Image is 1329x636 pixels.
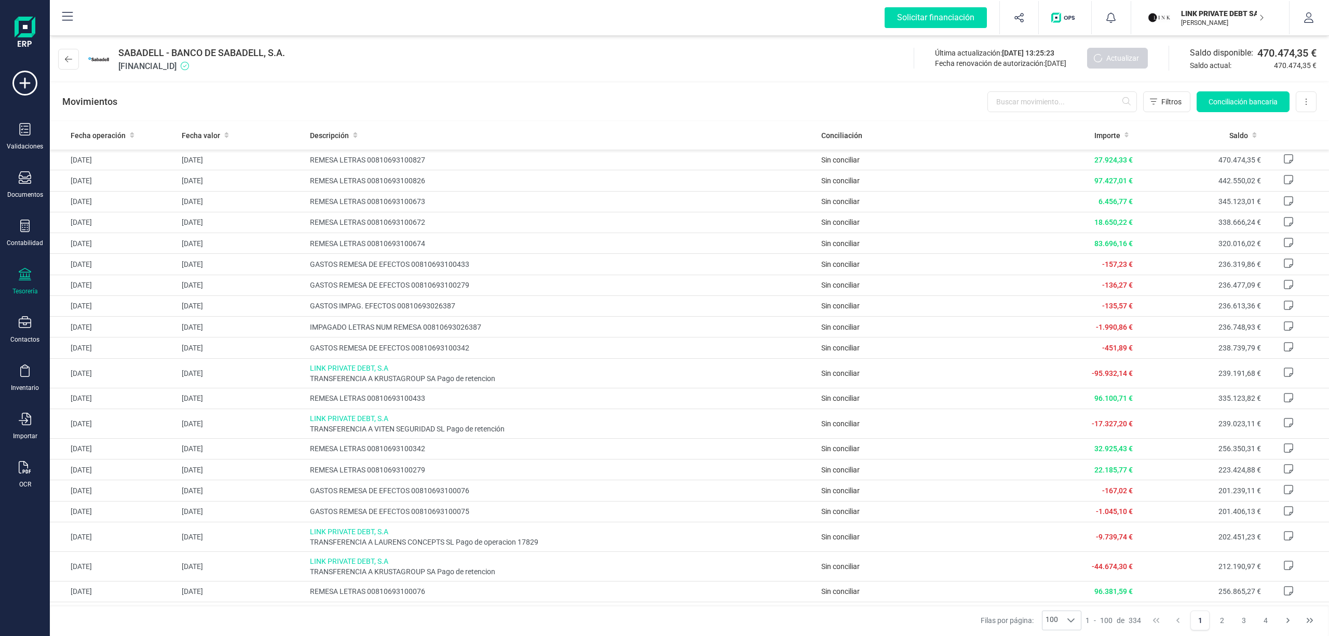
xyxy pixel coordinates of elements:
[1274,60,1317,71] span: 470.474,35 €
[15,17,35,50] img: Logo Finanedi
[310,280,813,290] span: GASTOS REMESA DE EFECTOS 00810693100279
[1137,295,1265,316] td: 236.613,36 €
[821,239,860,248] span: Sin conciliar
[1256,611,1276,630] button: Page 4
[178,501,305,522] td: [DATE]
[310,130,349,141] span: Descripción
[310,537,813,547] span: TRANSFERENCIA A LAURENS CONCEPTS SL Pago de operacion 17829
[1094,587,1133,596] span: 96.381,59 €
[1137,358,1265,388] td: 239.191,68 €
[821,177,860,185] span: Sin conciliar
[178,388,305,409] td: [DATE]
[1137,233,1265,254] td: 320.016,02 €
[62,94,117,109] p: Movimientos
[7,191,43,199] div: Documentos
[987,91,1137,112] input: Buscar movimiento...
[821,302,860,310] span: Sin conciliar
[71,130,126,141] span: Fecha operación
[1094,239,1133,248] span: 83.696,16 €
[178,337,305,358] td: [DATE]
[821,260,860,268] span: Sin conciliar
[10,335,39,344] div: Contactos
[50,551,178,581] td: [DATE]
[1102,302,1133,310] span: -135,57 €
[50,254,178,275] td: [DATE]
[1137,337,1265,358] td: 238.739,79 €
[310,506,813,517] span: GASTOS REMESA DE EFECTOS 00810693100075
[821,394,860,402] span: Sin conciliar
[1092,420,1133,428] span: -17.327,20 €
[821,281,860,289] span: Sin conciliar
[1212,611,1232,630] button: Page 2
[1137,522,1265,551] td: 202.451,23 €
[178,602,305,623] td: [DATE]
[1094,156,1133,164] span: 27.924,33 €
[1148,6,1171,29] img: LI
[821,486,860,495] span: Sin conciliar
[50,170,178,191] td: [DATE]
[1209,97,1278,107] span: Conciliación bancaria
[1190,611,1210,630] button: Page 1
[1168,611,1188,630] button: Previous Page
[178,459,305,480] td: [DATE]
[310,373,813,384] span: TRANSFERENCIA A KRUSTAGROUP SA Pago de retencion
[1137,501,1265,522] td: 201.406,13 €
[178,191,305,212] td: [DATE]
[981,611,1081,630] div: Filas por página:
[1234,611,1254,630] button: Page 3
[1197,91,1290,112] button: Conciliación bancaria
[50,233,178,254] td: [DATE]
[1051,12,1079,23] img: Logo de OPS
[1086,615,1090,626] span: 1
[1229,130,1248,141] span: Saldo
[1086,615,1141,626] div: -
[1137,191,1265,212] td: 345.123,01 €
[310,301,813,311] span: GASTOS IMPAG. EFECTOS 00810693026387
[50,317,178,337] td: [DATE]
[1102,344,1133,352] span: -451,89 €
[178,409,305,438] td: [DATE]
[310,413,813,424] span: LINK PRIVATE DEBT, S.A
[935,58,1066,69] div: Fecha renovación de autorización:
[178,480,305,501] td: [DATE]
[178,170,305,191] td: [DATE]
[178,551,305,581] td: [DATE]
[1137,551,1265,581] td: 212.190,97 €
[1042,611,1061,630] span: 100
[178,358,305,388] td: [DATE]
[1137,602,1265,623] td: 160.483,68 €
[310,238,813,249] span: REMESA LETRAS 00810693100674
[821,466,860,474] span: Sin conciliar
[50,358,178,388] td: [DATE]
[50,295,178,316] td: [DATE]
[1092,369,1133,377] span: -95.932,14 €
[821,323,860,331] span: Sin conciliar
[50,388,178,409] td: [DATE]
[310,175,813,186] span: REMESA LETRAS 00810693100826
[310,343,813,353] span: GASTOS REMESA DE EFECTOS 00810693100342
[310,322,813,332] span: IMPAGADO LETRAS NUM REMESA 00810693026387
[885,7,987,28] div: Solicitar financiación
[310,259,813,269] span: GASTOS REMESA DE EFECTOS 00810693100433
[50,191,178,212] td: [DATE]
[1102,281,1133,289] span: -136,27 €
[50,438,178,459] td: [DATE]
[12,287,38,295] div: Tesorería
[1137,170,1265,191] td: 442.550,02 €
[821,420,860,428] span: Sin conciliar
[1137,254,1265,275] td: 236.319,86 €
[310,443,813,454] span: REMESA LETRAS 00810693100342
[1161,97,1182,107] span: Filtros
[50,480,178,501] td: [DATE]
[1094,394,1133,402] span: 96.100,71 €
[1137,212,1265,233] td: 338.666,24 €
[310,424,813,434] span: TRANSFERENCIA A VITEN SEGURIDAD SL Pago de retención
[872,1,999,34] button: Solicitar financiación
[1094,130,1120,141] span: Importe
[50,522,178,551] td: [DATE]
[1257,46,1317,60] span: 470.474,35 €
[7,239,43,247] div: Contabilidad
[1137,459,1265,480] td: 223.424,88 €
[1278,611,1298,630] button: Next Page
[310,155,813,165] span: REMESA LETRAS 00810693100827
